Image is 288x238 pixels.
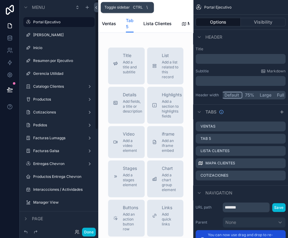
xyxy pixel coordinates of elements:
[102,18,116,30] a: Ventas
[126,15,134,33] a: Tab 5
[32,4,45,10] span: Menu
[33,161,85,166] label: Entregas Chevron
[162,138,179,153] span: Add an iframe embed
[33,136,85,140] label: Facturas Lumaggs
[223,217,286,228] button: None
[196,220,220,225] label: Parent
[108,126,145,158] button: VideoAdd a video element
[200,124,216,129] label: Ventas
[162,99,182,119] span: Add a section to highlights fields
[162,92,182,98] span: Highlights
[132,4,143,10] span: Ctrl
[196,69,209,74] label: Subtitle
[123,131,140,137] span: Video
[33,200,93,205] label: Manager View
[32,216,43,222] span: Page
[162,212,179,227] span: Add quick links
[102,21,116,27] span: Ventas
[196,205,220,210] label: URL path
[162,52,179,59] span: List
[143,21,172,27] span: Lista Clientes
[108,87,145,124] button: DetailsAdd fields, a title or description
[33,20,91,25] label: Portal Ejecutivo
[205,34,222,40] span: Header
[123,60,140,75] span: Add a title and subtitle
[123,173,140,187] span: Add a stages element
[147,87,184,124] button: HighlightsAdd a section to highlights fields
[33,58,93,63] label: Resumen por Ejecutivo
[242,92,257,98] button: 75%
[162,60,179,79] span: Add a list related to this record
[108,160,145,197] button: StagesAdd a stages element
[205,161,235,166] label: Mapa Clientes
[267,69,286,74] span: Markdown
[272,203,286,212] button: Save
[257,92,274,98] button: Large
[123,205,140,211] span: Buttons
[225,219,236,225] span: None
[147,48,184,84] button: ListAdd a list related to this record
[162,165,179,171] span: Chart
[162,131,179,137] span: iframe
[205,190,232,196] span: Navigation
[200,148,230,153] label: Lista Clientes
[204,5,232,10] span: Portal Ejecutivo
[82,228,96,236] button: Done
[33,97,85,102] label: Productos
[33,148,85,153] label: Facturas Galsa
[143,18,172,30] a: Lista Clientes
[181,18,217,30] a: Mapa Clientes
[126,17,134,30] span: Tab 5
[33,33,93,37] label: [PERSON_NAME]
[205,109,216,115] span: Tabs
[123,212,140,232] span: Add an action button row
[274,92,287,98] button: Full
[200,136,211,141] label: Tab 5
[123,99,142,114] span: Add fields, a title or description
[196,76,286,86] div: scrollable content
[33,45,93,50] label: Inicio
[196,93,220,98] label: Header width
[221,92,242,98] button: Default
[196,47,286,52] label: Title
[123,92,142,98] span: Details
[162,173,179,192] span: Add a chart group element
[145,5,150,10] span: \
[33,174,93,179] label: Productos Entrega Chevron
[162,205,179,211] span: Links
[188,21,217,27] span: Mapa Clientes
[123,138,140,153] span: Add a video element
[33,84,85,89] label: Catalogo Clientes
[196,54,286,64] div: scrollable content
[241,18,286,26] button: Visibility
[261,69,286,74] a: Markdown
[33,123,85,128] label: Pedidos
[33,71,93,76] label: Gerencia Utilidad
[123,165,140,171] span: Stages
[123,52,140,59] span: Title
[33,110,85,115] label: Cotizaciones
[33,187,93,192] label: Interaccciones / Actividades
[147,200,184,236] button: LinksAdd quick links
[147,160,184,197] button: ChartAdd a chart group element
[147,126,184,158] button: iframeAdd an iframe embed
[196,18,241,26] button: Options
[104,5,130,10] span: Toggle sidebar
[108,48,145,84] button: TitleAdd a title and subtitle
[200,173,228,178] label: Cotizaciones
